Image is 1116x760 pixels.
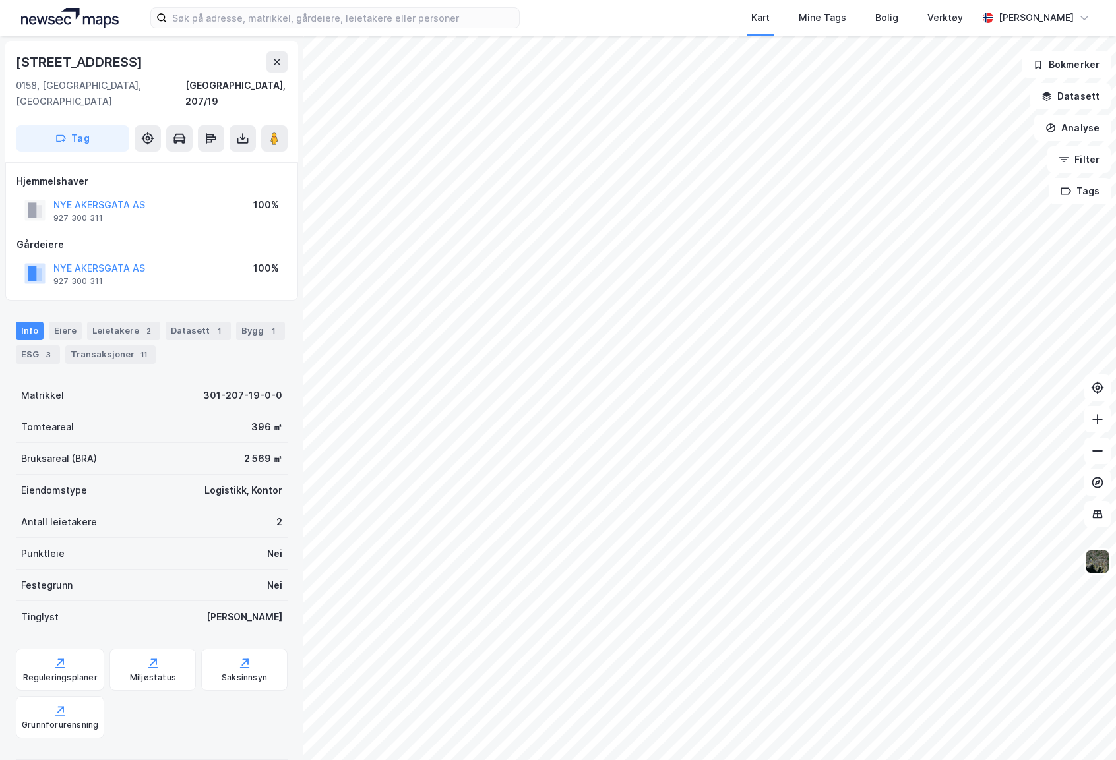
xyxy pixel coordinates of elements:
div: 0158, [GEOGRAPHIC_DATA], [GEOGRAPHIC_DATA] [16,78,185,109]
div: 301-207-19-0-0 [203,388,282,403]
div: 2 [276,514,282,530]
input: Søk på adresse, matrikkel, gårdeiere, leietakere eller personer [167,8,519,28]
div: Info [16,322,44,340]
div: Nei [267,577,282,593]
div: Festegrunn [21,577,73,593]
button: Tags [1049,178,1111,204]
button: Bokmerker [1022,51,1111,78]
div: Bolig [875,10,898,26]
div: 2 569 ㎡ [244,451,282,467]
div: Mine Tags [799,10,846,26]
div: Kart [751,10,770,26]
div: Tomteareal [21,419,74,435]
div: 3 [42,348,55,361]
div: Matrikkel [21,388,64,403]
div: 1 [266,324,280,337]
div: 2 [142,324,155,337]
div: Tinglyst [21,609,59,625]
div: Grunnforurensning [22,720,98,730]
div: Bygg [236,322,285,340]
div: Eiendomstype [21,482,87,498]
div: 927 300 311 [53,276,103,287]
div: Datasett [166,322,231,340]
img: 9k= [1085,549,1110,574]
div: Verktøy [927,10,963,26]
div: [GEOGRAPHIC_DATA], 207/19 [185,78,288,109]
div: Eiere [49,322,82,340]
div: Bruksareal (BRA) [21,451,97,467]
button: Datasett [1030,83,1111,109]
div: Hjemmelshaver [16,173,287,189]
div: Transaksjoner [65,345,156,364]
button: Analyse [1034,115,1111,141]
div: Logistikk, Kontor [204,482,282,498]
div: Nei [267,546,282,562]
div: Gårdeiere [16,237,287,252]
img: logo.a4113a55bc3d86da70a041830d287a7e.svg [21,8,119,28]
div: Miljøstatus [130,672,176,683]
div: Reguleringsplaner [23,672,98,683]
div: [PERSON_NAME] [206,609,282,625]
div: Punktleie [21,546,65,562]
iframe: Chat Widget [1050,697,1116,760]
div: 1 [212,324,226,337]
div: ESG [16,345,60,364]
div: 396 ㎡ [251,419,282,435]
div: [PERSON_NAME] [999,10,1074,26]
button: Tag [16,125,129,152]
div: 100% [253,197,279,213]
div: [STREET_ADDRESS] [16,51,145,73]
div: Antall leietakere [21,514,97,530]
div: 100% [253,260,279,276]
div: 927 300 311 [53,213,103,223]
button: Filter [1047,146,1111,173]
div: 11 [137,348,150,361]
div: Leietakere [87,322,160,340]
div: Saksinnsyn [222,672,267,683]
